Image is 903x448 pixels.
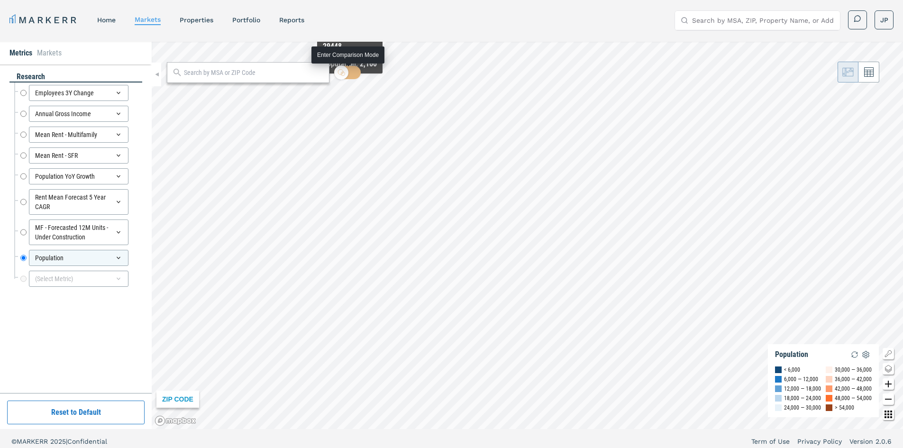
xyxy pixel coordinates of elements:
div: < 6,000 [784,365,800,375]
a: Version 2.0.6 [849,437,892,446]
div: 29448 [323,42,377,51]
span: 2025 | [50,438,67,445]
div: Mean Rent - Multifamily [29,127,128,143]
a: reports [279,16,304,24]
button: Other options map button [883,409,894,420]
span: MARKERR [17,438,50,445]
button: Zoom out map button [883,393,894,405]
div: 48,000 — 54,000 [835,393,872,403]
div: Population [775,350,808,359]
div: Population [29,250,128,266]
div: 24,000 — 30,000 [784,403,821,412]
img: Reload Legend [849,349,860,360]
div: Map Tooltip Content [323,42,377,70]
div: 30,000 — 36,000 [835,365,872,375]
button: Change style map button [883,363,894,375]
div: Annual Gross Income [29,106,128,122]
input: Search by MSA or ZIP Code [184,68,324,78]
a: markets [135,16,161,23]
div: 42,000 — 48,000 [835,384,872,393]
div: 12,000 — 18,000 [784,384,821,393]
span: © [11,438,17,445]
span: JP [880,15,888,25]
button: Zoom in map button [883,378,894,390]
a: MARKERR [9,13,78,27]
button: JP [875,10,894,29]
div: Population YoY Growth [29,168,128,184]
div: > 54,000 [835,403,854,412]
div: (Select Metric) [29,271,128,287]
a: properties [180,16,213,24]
span: Confidential [67,438,107,445]
div: 36,000 — 42,000 [835,375,872,384]
div: Mean Rent - SFR [29,147,128,164]
div: 6,000 — 12,000 [784,375,818,384]
a: Portfolio [232,16,260,24]
img: Settings [860,349,872,360]
div: 18,000 — 24,000 [784,393,821,403]
div: Employees 3Y Change [29,85,128,101]
a: Term of Use [751,437,790,446]
button: Show/Hide Legend Map Button [883,348,894,359]
div: ZIP CODE [156,391,199,408]
a: Mapbox logo [155,415,196,426]
div: MF - Forecasted 12M Units - Under Construction [29,219,128,245]
li: Markets [37,47,62,59]
input: Search by MSA, ZIP, Property Name, or Address [692,11,834,30]
a: Privacy Policy [797,437,842,446]
div: Enter Comparison Mode [317,50,379,60]
button: Reset to Default [7,401,145,424]
b: 2,160 [360,59,377,68]
a: home [97,16,116,24]
div: research [9,72,142,82]
div: Rent Mean Forecast 5 Year CAGR [29,189,128,215]
canvas: Map [152,42,903,429]
li: Metrics [9,47,32,59]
